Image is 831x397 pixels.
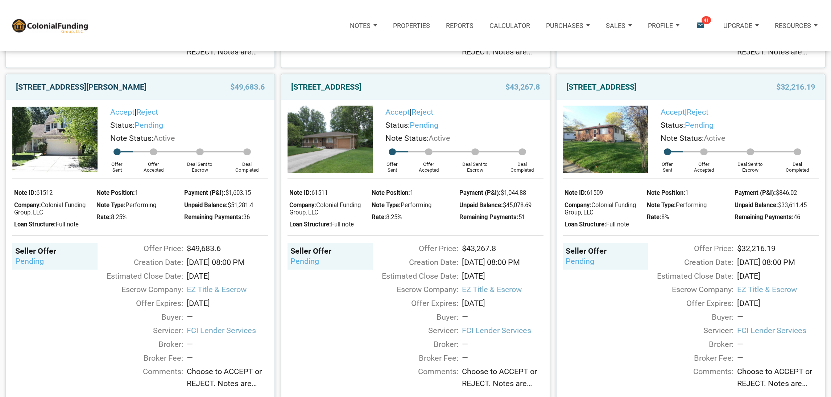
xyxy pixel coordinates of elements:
[775,22,811,29] p: Resources
[385,9,438,41] a: Properties
[450,155,501,173] div: Deal Sent to Escrow
[661,213,669,221] span: 8%
[518,213,525,221] span: 51
[565,189,587,196] span: Note ID:
[644,243,733,255] div: Offer Price:
[598,9,640,41] a: Sales
[289,221,331,228] span: Loan Structure:
[14,201,41,209] span: Company:
[644,270,733,282] div: Estimated Close Date:
[459,213,518,221] span: Remaining Payments:
[110,120,135,130] span: Status:
[652,155,683,173] div: Offer Sent
[369,352,458,364] div: Broker Fee:
[12,106,98,173] img: 572654
[776,189,797,196] span: $846.02
[687,107,708,116] a: Reject
[505,81,540,94] span: $43,267.8
[501,155,543,173] div: Deal Completed
[385,107,410,116] a: Accept
[704,134,725,143] span: Active
[290,256,370,266] div: pending
[661,107,685,116] a: Accept
[647,213,661,221] span: Rate:
[14,201,86,216] span: Colonial Funding Group, LLC
[289,201,361,216] span: Colonial Funding Group, LLC
[369,284,458,296] div: Escrow Company:
[14,221,56,228] span: Loan Structure:
[446,22,474,29] p: Reports
[538,12,598,38] button: Purchases
[429,134,450,143] span: Active
[546,22,583,29] p: Purchases
[289,189,311,196] span: Note ID:
[776,81,815,94] span: $32,216.19
[408,155,449,173] div: Offer Accepted
[184,213,243,221] span: Remaining Payments:
[733,243,823,255] div: $32,216.19
[640,12,687,38] button: Profile
[369,366,458,393] div: Comments:
[386,213,402,221] span: 8.25%
[737,325,819,337] span: FCI Lender Services
[640,9,687,41] a: Profile
[458,270,547,282] div: [DATE]
[228,201,253,209] span: $51,281.4
[481,9,538,41] a: Calculator
[794,213,800,221] span: 46
[110,107,135,116] a: Accept
[187,325,269,337] span: FCI Lender Services
[369,243,458,255] div: Offer Price:
[14,189,36,196] span: Note ID:
[56,221,79,228] span: Full note
[94,270,183,282] div: Estimated Close Date:
[598,12,640,38] button: Sales
[688,9,715,41] button: email41
[776,155,819,173] div: Deal Completed
[385,134,429,143] span: Note Status:
[647,189,685,196] span: Note Position:
[243,213,250,221] span: 36
[723,22,752,29] p: Upgrade
[369,339,458,351] div: Broker:
[230,81,265,94] span: $49,683.6
[661,134,704,143] span: Note Status:
[565,201,636,216] span: Colonial Funding Group, LLC
[733,270,823,282] div: [DATE]
[459,189,501,196] span: Payment (P&I):
[737,284,819,296] span: EZ Title & Escrow
[96,189,135,196] span: Note Position:
[289,201,316,209] span: Company:
[644,339,733,351] div: Broker:
[94,311,183,323] div: Buyer:
[648,22,673,29] p: Profile
[187,339,269,351] div: —
[187,353,193,363] span: —
[410,120,438,130] span: pending
[462,366,544,389] span: Choose to ACCEPT or REJECT. Notes are available first come, first served. This portfolio offers r...
[489,22,530,29] p: Calculator
[94,325,183,337] div: Servicer:
[767,9,826,41] a: Resources
[563,106,648,173] img: 572872
[342,12,385,38] button: Notes
[715,9,767,41] a: Upgrade
[458,298,547,310] div: [DATE]
[94,339,183,351] div: Broker:
[737,339,819,351] div: —
[644,284,733,296] div: Escrow Company:
[110,107,158,116] span: |
[288,106,373,173] img: 572758
[385,120,410,130] span: Status:
[393,22,430,29] p: Properties
[96,213,111,221] span: Rate:
[111,213,127,221] span: 8.25%
[462,284,544,296] span: EZ Title & Escrow
[685,189,689,196] span: 1
[183,257,272,269] div: [DATE] 08:00 PM
[566,81,637,94] a: [STREET_ADDRESS]
[36,189,53,196] span: 61512
[462,339,544,351] div: —
[410,189,413,196] span: 1
[369,270,458,282] div: Estimated Close Date:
